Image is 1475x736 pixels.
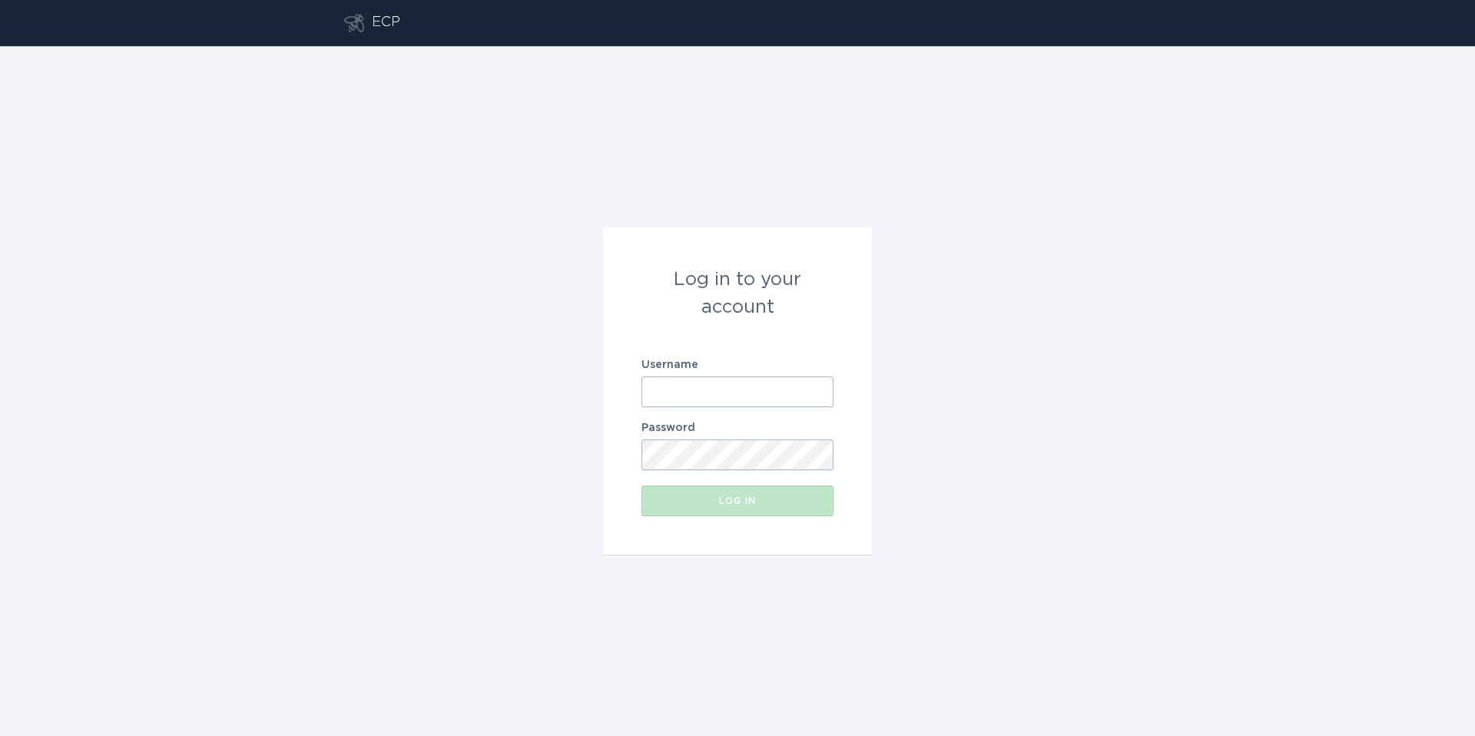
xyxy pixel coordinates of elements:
[641,266,834,321] div: Log in to your account
[344,14,364,32] button: Go to dashboard
[372,14,400,32] div: ECP
[641,423,834,433] label: Password
[649,496,826,506] div: Log in
[641,486,834,516] button: Log in
[641,360,834,370] label: Username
